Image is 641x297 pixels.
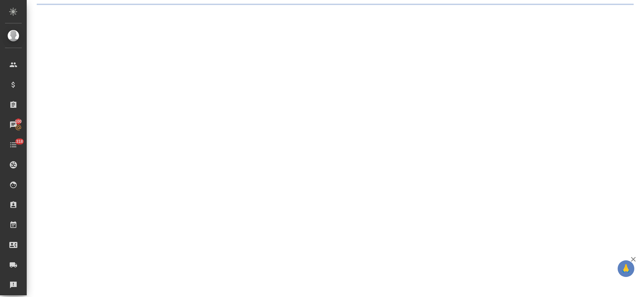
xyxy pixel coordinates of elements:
[618,260,634,277] button: 🙏
[11,118,26,125] span: 100
[12,138,27,145] span: 318
[2,116,25,133] a: 100
[2,136,25,153] a: 318
[620,262,632,276] span: 🙏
